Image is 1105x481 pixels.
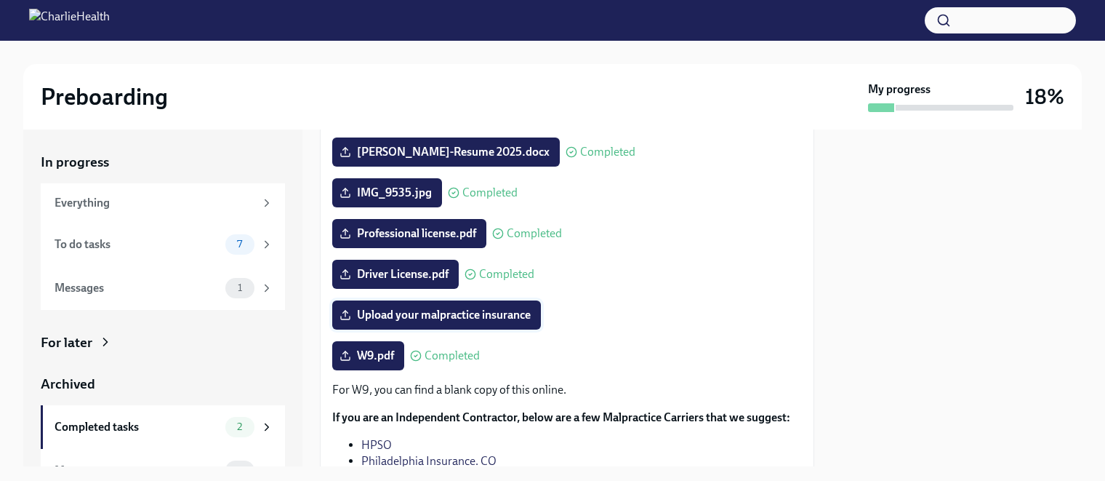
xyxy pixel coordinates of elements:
[41,223,285,266] a: To do tasks7
[580,146,635,158] span: Completed
[332,410,790,424] strong: If you are an Independent Contractor, below are a few Malpractice Carriers that we suggest:
[507,228,562,239] span: Completed
[342,226,476,241] span: Professional license.pdf
[462,187,518,199] span: Completed
[228,239,251,250] span: 7
[332,382,802,398] p: For W9, you can find a blank copy of this online.
[55,419,220,435] div: Completed tasks
[55,463,220,479] div: Messages
[342,308,531,322] span: Upload your malpractice insurance
[332,301,541,330] label: Upload your malpractice insurance
[361,438,392,452] a: HPSO
[29,9,110,32] img: CharlieHealth
[342,267,449,282] span: Driver License.pdf
[41,405,285,449] a: Completed tasks2
[55,195,254,211] div: Everything
[332,260,459,289] label: Driver License.pdf
[342,349,394,363] span: W9.pdf
[41,375,285,394] a: Archived
[1025,84,1064,110] h3: 18%
[41,183,285,223] a: Everything
[332,138,560,167] label: [PERSON_NAME]-Resume 2025.docx
[41,333,285,352] a: For later
[41,82,168,111] h2: Preboarding
[342,145,550,159] span: [PERSON_NAME]-Resume 2025.docx
[55,236,220,253] div: To do tasks
[228,421,251,432] span: 2
[55,280,220,296] div: Messages
[229,282,251,293] span: 1
[41,333,92,352] div: For later
[479,269,534,280] span: Completed
[332,178,442,207] label: IMG_9535.jpg
[425,350,480,362] span: Completed
[868,82,931,98] strong: My progress
[361,454,497,468] a: Philadelphia Insurance. CO
[41,266,285,310] a: Messages1
[332,341,404,370] label: W9.pdf
[228,465,252,476] span: 0
[332,219,486,248] label: Professional license.pdf
[41,153,285,172] a: In progress
[342,186,432,200] span: IMG_9535.jpg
